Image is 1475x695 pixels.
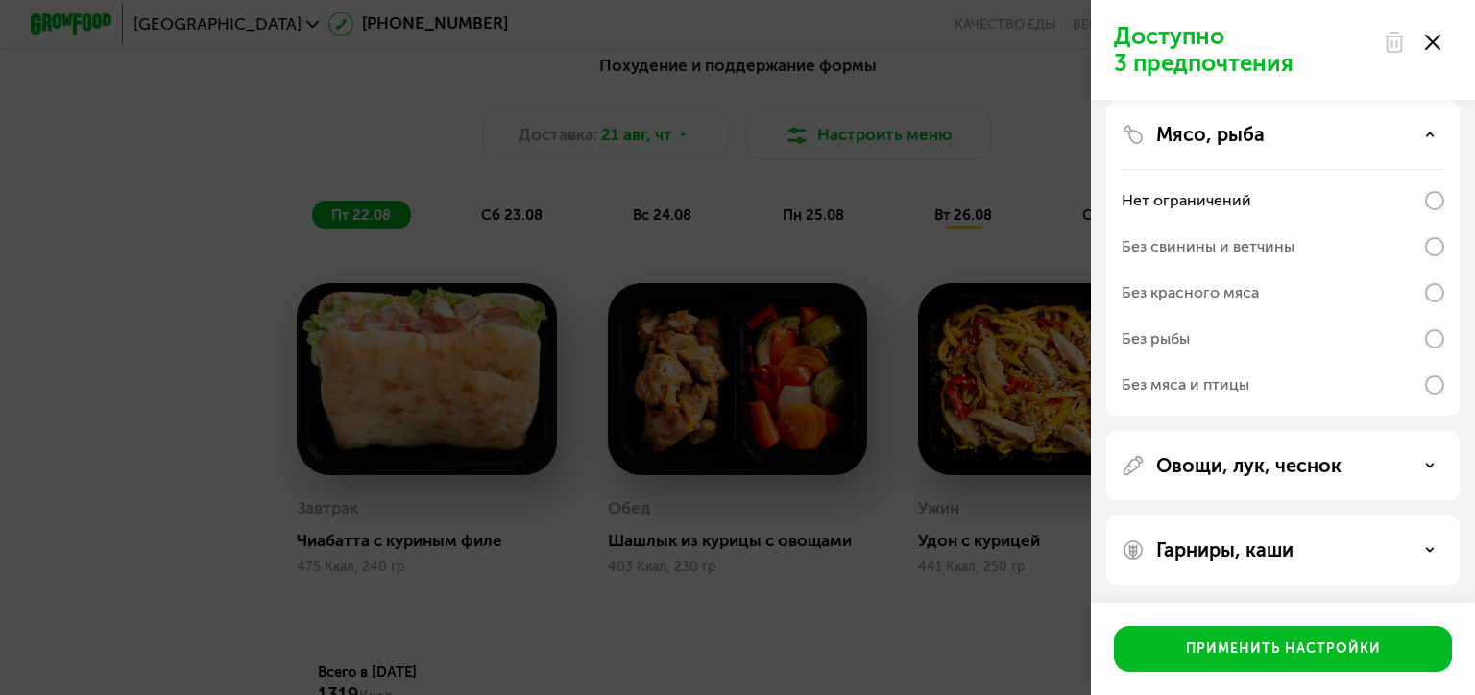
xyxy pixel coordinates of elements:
[1122,281,1259,304] div: Без красного мяса
[1156,539,1294,562] p: Гарниры, каши
[1114,626,1452,672] button: Применить настройки
[1122,327,1190,350] div: Без рыбы
[1156,123,1265,146] p: Мясо, рыба
[1122,189,1251,212] div: Нет ограничений
[1114,23,1371,77] p: Доступно 3 предпочтения
[1186,639,1381,659] div: Применить настройки
[1122,373,1249,396] div: Без мяса и птицы
[1156,454,1342,477] p: Овощи, лук, чеснок
[1122,235,1294,258] div: Без свинины и ветчины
